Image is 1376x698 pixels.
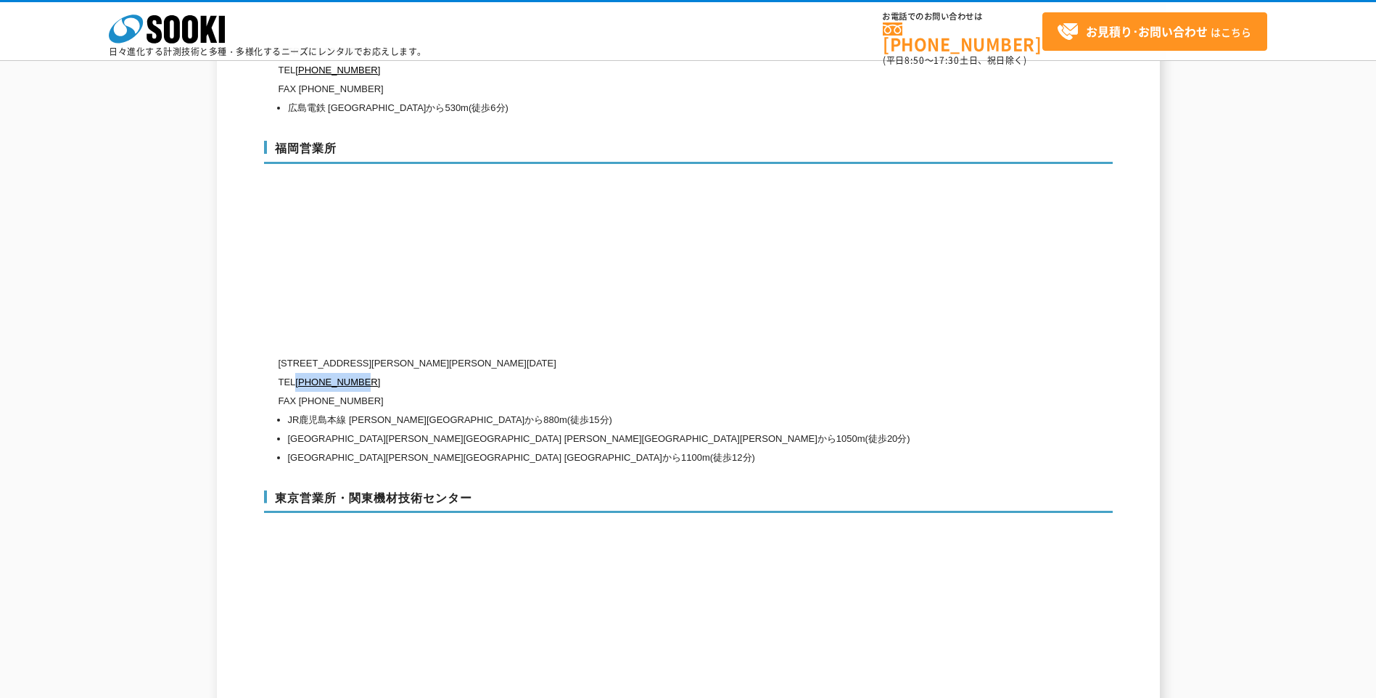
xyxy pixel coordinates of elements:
[279,392,975,411] p: FAX [PHONE_NUMBER]
[288,99,975,118] li: 広島電鉄 [GEOGRAPHIC_DATA]から530m(徒歩6分)
[1086,22,1208,40] strong: お見積り･お問い合わせ
[905,54,925,67] span: 8:50
[288,411,975,430] li: JR鹿児島本線 [PERSON_NAME][GEOGRAPHIC_DATA]から880m(徒歩15分)
[288,448,975,467] li: [GEOGRAPHIC_DATA][PERSON_NAME][GEOGRAPHIC_DATA] [GEOGRAPHIC_DATA]から1100m(徒歩12分)
[288,430,975,448] li: [GEOGRAPHIC_DATA][PERSON_NAME][GEOGRAPHIC_DATA] [PERSON_NAME][GEOGRAPHIC_DATA][PERSON_NAME]から1050...
[109,47,427,56] p: 日々進化する計測技術と多種・多様化するニーズにレンタルでお応えします。
[279,80,975,99] p: FAX [PHONE_NUMBER]
[883,12,1042,21] span: お電話でのお問い合わせは
[264,490,1113,514] h3: 東京営業所・関東機材技術センター
[279,61,975,80] p: TEL
[264,141,1113,164] h3: 福岡営業所
[1042,12,1267,51] a: お見積り･お問い合わせはこちら
[934,54,960,67] span: 17:30
[279,373,975,392] p: TEL
[883,22,1042,52] a: [PHONE_NUMBER]
[883,54,1026,67] span: (平日 ～ 土日、祝日除く)
[295,377,380,387] a: [PHONE_NUMBER]
[295,65,380,75] a: [PHONE_NUMBER]
[1057,21,1251,43] span: はこちら
[279,354,975,373] p: [STREET_ADDRESS][PERSON_NAME][PERSON_NAME][DATE]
